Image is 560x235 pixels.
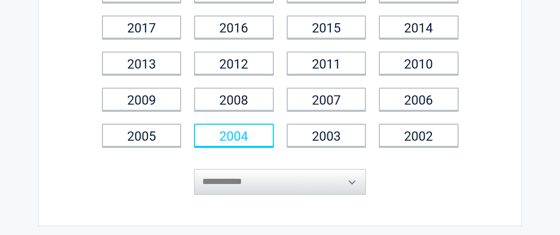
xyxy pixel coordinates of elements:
[194,52,274,75] a: 2012
[102,15,182,39] a: 2017
[194,15,274,39] a: 2016
[287,124,366,147] a: 2003
[194,124,274,147] a: 2004
[379,15,459,39] a: 2014
[287,88,366,111] a: 2007
[287,52,366,75] a: 2011
[102,88,182,111] a: 2009
[379,52,459,75] a: 2010
[379,88,459,111] a: 2006
[287,15,366,39] a: 2015
[379,124,459,147] a: 2002
[194,88,274,111] a: 2008
[102,52,182,75] a: 2013
[102,124,182,147] a: 2005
